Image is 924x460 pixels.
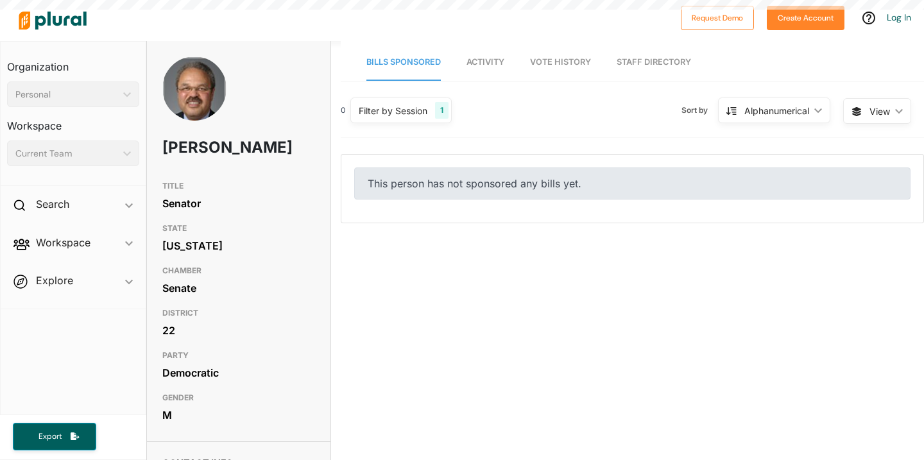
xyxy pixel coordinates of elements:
[681,6,754,30] button: Request Demo
[13,423,96,450] button: Export
[887,12,911,23] a: Log In
[7,48,139,76] h3: Organization
[162,321,315,340] div: 22
[767,6,844,30] button: Create Account
[162,278,315,298] div: Senate
[30,431,71,442] span: Export
[681,10,754,24] a: Request Demo
[162,363,315,382] div: Democratic
[435,102,449,119] div: 1
[767,10,844,24] a: Create Account
[359,104,427,117] div: Filter by Session
[162,390,315,405] h3: GENDER
[530,44,591,81] a: Vote History
[162,405,315,425] div: M
[354,167,911,200] div: This person has not sponsored any bills yet.
[162,236,315,255] div: [US_STATE]
[162,194,315,213] div: Senator
[15,147,118,160] div: Current Team
[15,88,118,101] div: Personal
[869,105,890,118] span: View
[7,107,139,135] h3: Workspace
[366,44,441,81] a: Bills Sponsored
[617,44,691,81] a: Staff Directory
[341,105,346,116] div: 0
[162,348,315,363] h3: PARTY
[466,57,504,67] span: Activity
[530,57,591,67] span: Vote History
[162,263,315,278] h3: CHAMBER
[162,128,254,167] h1: [PERSON_NAME]
[681,105,718,116] span: Sort by
[366,57,441,67] span: Bills Sponsored
[744,104,809,117] div: Alphanumerical
[466,44,504,81] a: Activity
[162,178,315,194] h3: TITLE
[162,221,315,236] h3: STATE
[162,56,227,129] img: Headshot of Lew Frederick
[36,197,69,211] h2: Search
[162,305,315,321] h3: DISTRICT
